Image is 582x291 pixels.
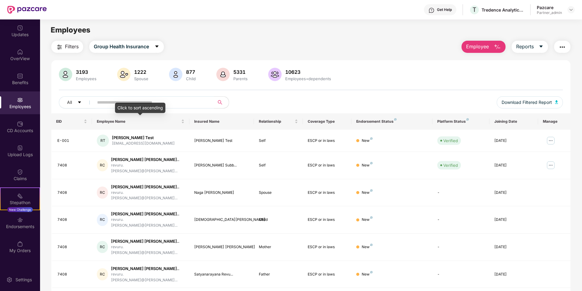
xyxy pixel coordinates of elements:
div: Click to sort ascending [115,103,165,113]
img: svg+xml;base64,PHN2ZyBpZD0iU2V0dGluZy0yMHgyMCIgeG1sbnM9Imh0dHA6Ly93d3cudzMub3JnLzIwMDAvc3ZnIiB3aW... [6,277,12,283]
div: Settings [14,277,34,283]
img: svg+xml;base64,PHN2ZyBpZD0iSG9tZSIgeG1sbnM9Imh0dHA6Ly93d3cudzMub3JnLzIwMDAvc3ZnIiB3aWR0aD0iMjAiIG... [17,49,23,55]
div: New [362,138,373,144]
th: Coverage Type [303,113,351,130]
div: Pazcare [537,5,562,10]
td: - [432,261,489,288]
th: Manage [538,113,570,130]
button: Filters [51,41,83,53]
span: EID [56,119,83,124]
div: [PERSON_NAME] Test [194,138,249,144]
div: revuru.[PERSON_NAME]@[PERSON_NAME]... [111,217,184,228]
img: svg+xml;base64,PHN2ZyBpZD0iVXBsb2FkX0xvZ3MiIGRhdGEtbmFtZT0iVXBsb2FkIExvZ3MiIHhtbG5zPSJodHRwOi8vd3... [17,145,23,151]
img: manageButton [546,136,556,145]
button: Download Filtered Report [497,96,563,108]
div: [DATE] [494,272,533,277]
button: Employee [462,41,506,53]
img: svg+xml;base64,PHN2ZyBpZD0iRHJvcGRvd24tMzJ4MzIiIHhtbG5zPSJodHRwOi8vd3d3LnczLm9yZy8yMDAwL3N2ZyIgd2... [569,7,574,12]
div: [DATE] [494,138,533,144]
div: RC [97,187,108,199]
div: [DEMOGRAPHIC_DATA][PERSON_NAME] [194,217,249,223]
div: Self [259,138,298,144]
div: Tredence Analytics Solutions Private Limited [482,7,524,13]
span: caret-down [77,100,82,105]
img: manageButton [546,160,556,170]
img: svg+xml;base64,PHN2ZyB4bWxucz0iaHR0cDovL3d3dy53My5vcmcvMjAwMC9zdmciIHhtbG5zOnhsaW5rPSJodHRwOi8vd3... [117,68,130,81]
th: EID [51,113,92,130]
span: caret-down [539,44,543,50]
div: Employees [75,76,98,81]
div: RC [97,268,108,280]
div: 5331 [232,69,249,75]
div: Get Help [437,7,452,12]
span: All [67,99,72,106]
div: [PERSON_NAME] [PERSON_NAME].. [111,266,184,272]
img: svg+xml;base64,PHN2ZyB4bWxucz0iaHR0cDovL3d3dy53My5vcmcvMjAwMC9zdmciIHdpZHRoPSI4IiBoZWlnaHQ9IjgiIH... [370,189,373,192]
div: Verified [443,138,458,144]
div: [DATE] [494,163,533,168]
div: [PERSON_NAME] [PERSON_NAME].. [111,211,184,217]
div: Self [259,163,298,168]
img: svg+xml;base64,PHN2ZyB4bWxucz0iaHR0cDovL3d3dy53My5vcmcvMjAwMC9zdmciIHdpZHRoPSI4IiBoZWlnaHQ9IjgiIH... [370,271,373,273]
img: svg+xml;base64,PHN2ZyB4bWxucz0iaHR0cDovL3d3dy53My5vcmcvMjAwMC9zdmciIHhtbG5zOnhsaW5rPSJodHRwOi8vd3... [59,68,72,81]
td: - [432,206,489,234]
img: svg+xml;base64,PHN2ZyBpZD0iQmVuZWZpdHMiIHhtbG5zPSJodHRwOi8vd3d3LnczLm9yZy8yMDAwL3N2ZyIgd2lkdGg9Ij... [17,73,23,79]
span: Employee [466,43,489,50]
img: New Pazcare Logo [7,6,47,14]
img: svg+xml;base64,PHN2ZyBpZD0iQ0RfQWNjb3VudHMiIGRhdGEtbmFtZT0iQ0QgQWNjb3VudHMiIHhtbG5zPSJodHRwOi8vd3... [17,121,23,127]
div: [DATE] [494,244,533,250]
div: New [362,163,373,168]
div: Stepathon [1,200,39,206]
div: 1222 [133,69,150,75]
div: ESCP or in laws [308,163,347,168]
div: Spouse [133,76,150,81]
img: svg+xml;base64,PHN2ZyB4bWxucz0iaHR0cDovL3d3dy53My5vcmcvMjAwMC9zdmciIHhtbG5zOnhsaW5rPSJodHRwOi8vd3... [555,100,558,104]
div: RC [97,159,108,171]
div: RC [97,241,108,253]
div: 7408 [57,190,87,196]
div: 7408 [57,272,87,277]
img: svg+xml;base64,PHN2ZyBpZD0iRW1wbG95ZWVzIiB4bWxucz0iaHR0cDovL3d3dy53My5vcmcvMjAwMC9zdmciIHdpZHRoPS... [17,97,23,103]
div: Platform Status [437,119,484,124]
button: Reportscaret-down [512,41,548,53]
div: RT [97,135,109,147]
div: 7408 [57,163,87,168]
img: svg+xml;base64,PHN2ZyB4bWxucz0iaHR0cDovL3d3dy53My5vcmcvMjAwMC9zdmciIHhtbG5zOnhsaW5rPSJodHRwOi8vd3... [216,68,230,81]
div: [PERSON_NAME] [PERSON_NAME].. [111,184,184,190]
img: svg+xml;base64,PHN2ZyB4bWxucz0iaHR0cDovL3d3dy53My5vcmcvMjAwMC9zdmciIHdpZHRoPSIyNCIgaGVpZ2h0PSIyNC... [559,43,566,51]
div: E-001 [57,138,87,144]
img: svg+xml;base64,PHN2ZyB4bWxucz0iaHR0cDovL3d3dy53My5vcmcvMjAwMC9zdmciIHdpZHRoPSI4IiBoZWlnaHQ9IjgiIH... [370,162,373,164]
div: RC [97,214,108,226]
div: [EMAIL_ADDRESS][DOMAIN_NAME] [112,141,175,146]
span: Relationship [259,119,293,124]
img: svg+xml;base64,PHN2ZyB4bWxucz0iaHR0cDovL3d3dy53My5vcmcvMjAwMC9zdmciIHdpZHRoPSI4IiBoZWlnaHQ9IjgiIH... [394,118,397,121]
th: Insured Name [189,113,254,130]
span: Group Health Insurance [94,43,149,50]
div: ESCP or in laws [308,217,347,223]
span: Download Filtered Report [502,99,552,106]
button: search [214,96,229,108]
div: Naga [PERSON_NAME] [194,190,249,196]
div: Child [185,76,197,81]
span: Employee Name [97,119,180,124]
div: Spouse [259,190,298,196]
span: T [472,6,476,13]
div: ESCP or in laws [308,272,347,277]
div: ESCP or in laws [308,244,347,250]
img: svg+xml;base64,PHN2ZyBpZD0iSGVscC0zMngzMiIgeG1sbnM9Imh0dHA6Ly93d3cudzMub3JnLzIwMDAvc3ZnIiB3aWR0aD... [428,7,435,13]
img: svg+xml;base64,PHN2ZyB4bWxucz0iaHR0cDovL3d3dy53My5vcmcvMjAwMC9zdmciIHdpZHRoPSI4IiBoZWlnaHQ9IjgiIH... [370,137,373,140]
img: svg+xml;base64,PHN2ZyBpZD0iRW5kb3JzZW1lbnRzIiB4bWxucz0iaHR0cDovL3d3dy53My5vcmcvMjAwMC9zdmciIHdpZH... [17,217,23,223]
button: Allcaret-down [59,96,96,108]
img: svg+xml;base64,PHN2ZyB4bWxucz0iaHR0cDovL3d3dy53My5vcmcvMjAwMC9zdmciIHhtbG5zOnhsaW5rPSJodHRwOi8vd3... [169,68,182,81]
span: Reports [516,43,534,50]
img: svg+xml;base64,PHN2ZyB4bWxucz0iaHR0cDovL3d3dy53My5vcmcvMjAwMC9zdmciIHdpZHRoPSI4IiBoZWlnaHQ9IjgiIH... [370,216,373,219]
button: Group Health Insurancecaret-down [89,41,164,53]
th: Employee Name [92,113,189,130]
div: revuru.[PERSON_NAME]@[PERSON_NAME]... [111,272,184,283]
span: Employees [51,26,90,34]
div: 877 [185,69,197,75]
div: ESCP or in laws [308,138,347,144]
div: [PERSON_NAME] [PERSON_NAME] [194,244,249,250]
div: Endorsement Status [356,119,428,124]
div: New [362,272,373,277]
